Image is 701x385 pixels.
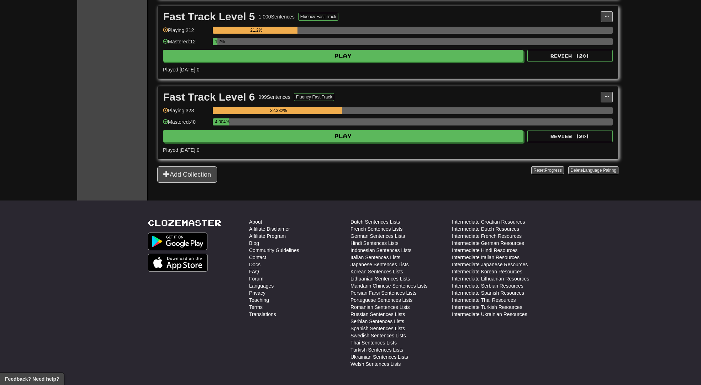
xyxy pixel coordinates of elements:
[163,147,199,153] span: Played [DATE]: 0
[350,261,409,268] a: Japanese Sentences Lists
[259,93,291,101] div: 999 Sentences
[249,254,266,261] a: Contact
[583,168,616,173] span: Language Pairing
[350,311,405,318] a: Russian Sentences Lists
[452,254,520,261] a: Intermediate Italian Resources
[350,289,416,296] a: Persian Farsi Sentences Lists
[5,375,59,383] span: Open feedback widget
[157,166,217,183] button: Add Collection
[350,232,405,240] a: German Sentences Lists
[452,304,522,311] a: Intermediate Turkish Resources
[215,38,217,45] div: 1.2%
[527,130,613,142] button: Review (20)
[215,107,342,114] div: 32.332%
[249,247,299,254] a: Community Guidelines
[163,130,523,142] button: Play
[350,275,410,282] a: Lithuanian Sentences Lists
[259,13,295,20] div: 1,000 Sentences
[163,50,523,62] button: Play
[249,225,290,232] a: Affiliate Disclaimer
[350,318,404,325] a: Serbian Sentences Lists
[249,282,274,289] a: Languages
[568,166,618,174] button: DeleteLanguage Pairing
[249,218,262,225] a: About
[249,268,259,275] a: FAQ
[148,254,208,272] img: Get it on App Store
[350,325,405,332] a: Spanish Sentences Lists
[249,304,263,311] a: Terms
[350,346,403,353] a: Turkish Sentences Lists
[350,353,408,360] a: Ukrainian Sentences Lists
[163,27,209,38] div: Playing: 212
[452,225,519,232] a: Intermediate Dutch Resources
[452,261,528,268] a: Intermediate Japanese Resources
[249,289,265,296] a: Privacy
[452,240,524,247] a: Intermediate German Resources
[452,275,529,282] a: Intermediate Lithuanian Resources
[148,232,207,250] img: Get it on Google Play
[350,240,399,247] a: Hindi Sentences Lists
[350,332,406,339] a: Swedish Sentences Lists
[527,50,613,62] button: Review (20)
[350,247,411,254] a: Indonesian Sentences Lists
[452,232,522,240] a: Intermediate French Resources
[350,254,400,261] a: Italian Sentences Lists
[452,296,516,304] a: Intermediate Thai Resources
[452,282,523,289] a: Intermediate Serbian Resources
[298,13,338,21] button: Fluency Fast Track
[350,304,410,311] a: Romanian Sentences Lists
[350,218,400,225] a: Dutch Sentences Lists
[350,360,401,368] a: Welsh Sentences Lists
[249,311,276,318] a: Translations
[350,282,427,289] a: Mandarin Chinese Sentences Lists
[215,27,297,34] div: 21.2%
[163,107,209,119] div: Playing: 323
[531,166,564,174] button: ResetProgress
[350,339,397,346] a: Thai Sentences Lists
[452,247,517,254] a: Intermediate Hindi Resources
[163,92,255,102] div: Fast Track Level 6
[249,232,286,240] a: Affiliate Program
[350,268,403,275] a: Korean Sentences Lists
[249,240,259,247] a: Blog
[249,296,269,304] a: Teaching
[249,275,263,282] a: Forum
[163,118,209,130] div: Mastered: 40
[452,218,525,225] a: Intermediate Croatian Resources
[249,261,260,268] a: Docs
[215,118,229,125] div: 4.004%
[452,289,524,296] a: Intermediate Spanish Resources
[163,11,255,22] div: Fast Track Level 5
[148,218,221,227] a: Clozemaster
[350,296,412,304] a: Portuguese Sentences Lists
[350,225,402,232] a: French Sentences Lists
[294,93,334,101] button: Fluency Fast Track
[452,311,527,318] a: Intermediate Ukrainian Resources
[163,67,199,73] span: Played [DATE]: 0
[452,268,522,275] a: Intermediate Korean Resources
[545,168,562,173] span: Progress
[163,38,209,50] div: Mastered: 12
